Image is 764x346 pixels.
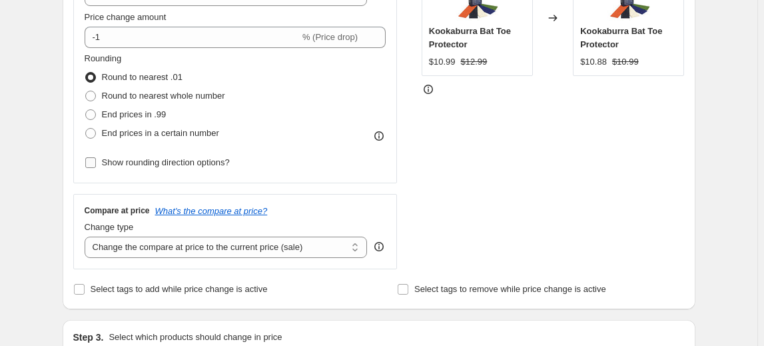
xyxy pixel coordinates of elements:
[85,12,167,22] span: Price change amount
[85,27,300,48] input: -15
[85,205,150,216] h3: Compare at price
[414,284,606,294] span: Select tags to remove while price change is active
[102,157,230,167] span: Show rounding direction options?
[102,91,225,101] span: Round to nearest whole number
[91,284,268,294] span: Select tags to add while price change is active
[109,331,282,344] p: Select which products should change in price
[102,109,167,119] span: End prices in .99
[102,128,219,138] span: End prices in a certain number
[372,240,386,253] div: help
[302,32,358,42] span: % (Price drop)
[102,72,183,82] span: Round to nearest .01
[85,222,134,232] span: Change type
[580,57,607,67] span: $10.88
[85,53,122,63] span: Rounding
[155,206,268,216] button: What's the compare at price?
[580,26,662,49] span: Kookaburra Bat Toe Protector
[461,57,488,67] span: $12.99
[429,26,511,49] span: Kookaburra Bat Toe Protector
[612,57,639,67] span: $10.99
[73,331,104,344] h2: Step 3.
[429,57,456,67] span: $10.99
